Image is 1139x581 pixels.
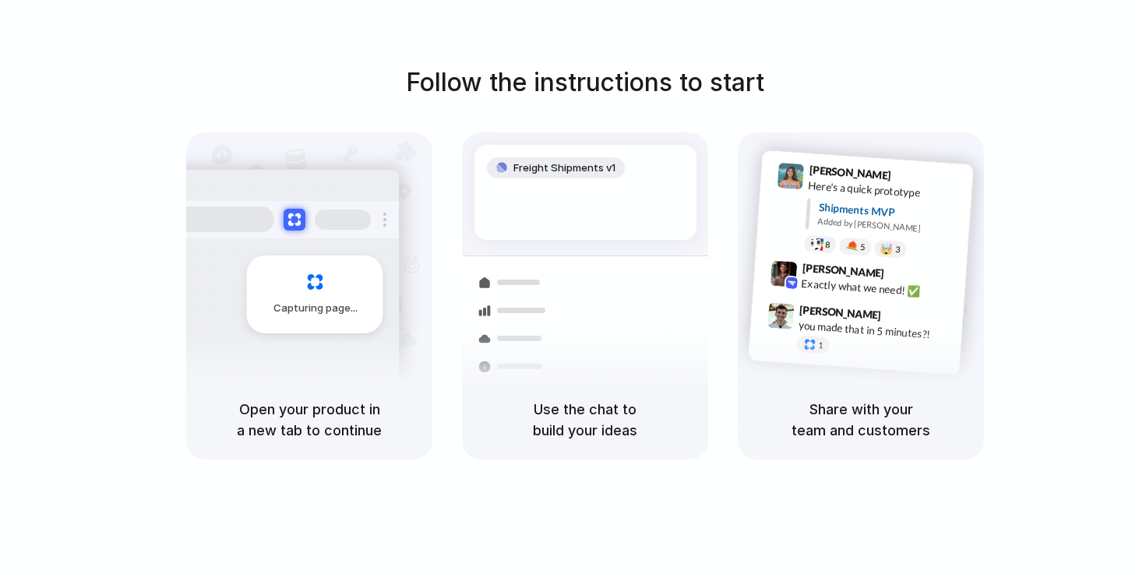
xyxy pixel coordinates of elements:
[886,308,918,327] span: 9:47 AM
[860,242,866,251] span: 5
[273,301,360,316] span: Capturing page
[880,243,894,255] div: 🤯
[799,301,882,323] span: [PERSON_NAME]
[889,266,921,285] span: 9:42 AM
[481,399,689,441] h5: Use the chat to build your ideas
[896,168,928,187] span: 9:41 AM
[513,160,615,176] span: Freight Shipments v1
[895,245,901,254] span: 3
[817,215,961,238] div: Added by [PERSON_NAME]
[406,64,764,101] h1: Follow the instructions to start
[808,177,964,203] div: Here's a quick prototype
[825,240,830,248] span: 8
[802,259,884,281] span: [PERSON_NAME]
[818,199,962,224] div: Shipments MVP
[205,399,414,441] h5: Open your product in a new tab to continue
[756,399,965,441] h5: Share with your team and customers
[798,317,954,343] div: you made that in 5 minutes?!
[809,161,891,184] span: [PERSON_NAME]
[801,275,957,301] div: Exactly what we need! ✅
[818,341,823,350] span: 1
